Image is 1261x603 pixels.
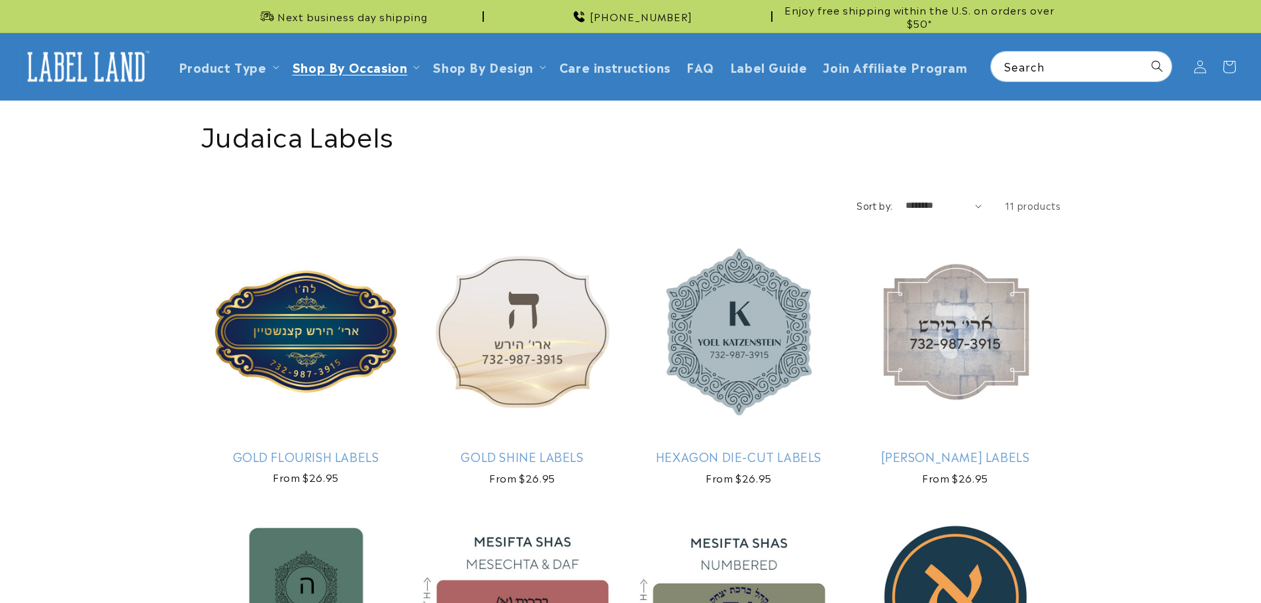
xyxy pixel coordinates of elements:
[815,51,975,82] a: Join Affiliate Program
[590,10,692,23] span: [PHONE_NUMBER]
[179,58,267,75] a: Product Type
[417,449,628,464] a: Gold Shine Labels
[15,41,158,92] a: Label Land
[778,3,1061,29] span: Enjoy free shipping within the U.S. on orders over $50*
[433,58,533,75] a: Shop By Design
[201,449,412,464] a: Gold Flourish Labels
[857,199,892,212] label: Sort by:
[285,51,426,82] summary: Shop By Occasion
[1005,199,1061,212] span: 11 products
[425,51,551,82] summary: Shop By Design
[722,51,816,82] a: Label Guide
[171,51,285,82] summary: Product Type
[678,51,722,82] a: FAQ
[1143,52,1172,81] button: Search
[686,59,714,74] span: FAQ
[201,117,1061,152] h1: Judaica Labels
[823,59,967,74] span: Join Affiliate Program
[20,46,152,87] img: Label Land
[551,51,678,82] a: Care instructions
[293,59,408,74] span: Shop By Occasion
[730,59,808,74] span: Label Guide
[633,449,845,464] a: Hexagon Die-Cut Labels
[277,10,428,23] span: Next business day shipping
[850,449,1061,464] a: [PERSON_NAME] Labels
[559,59,671,74] span: Care instructions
